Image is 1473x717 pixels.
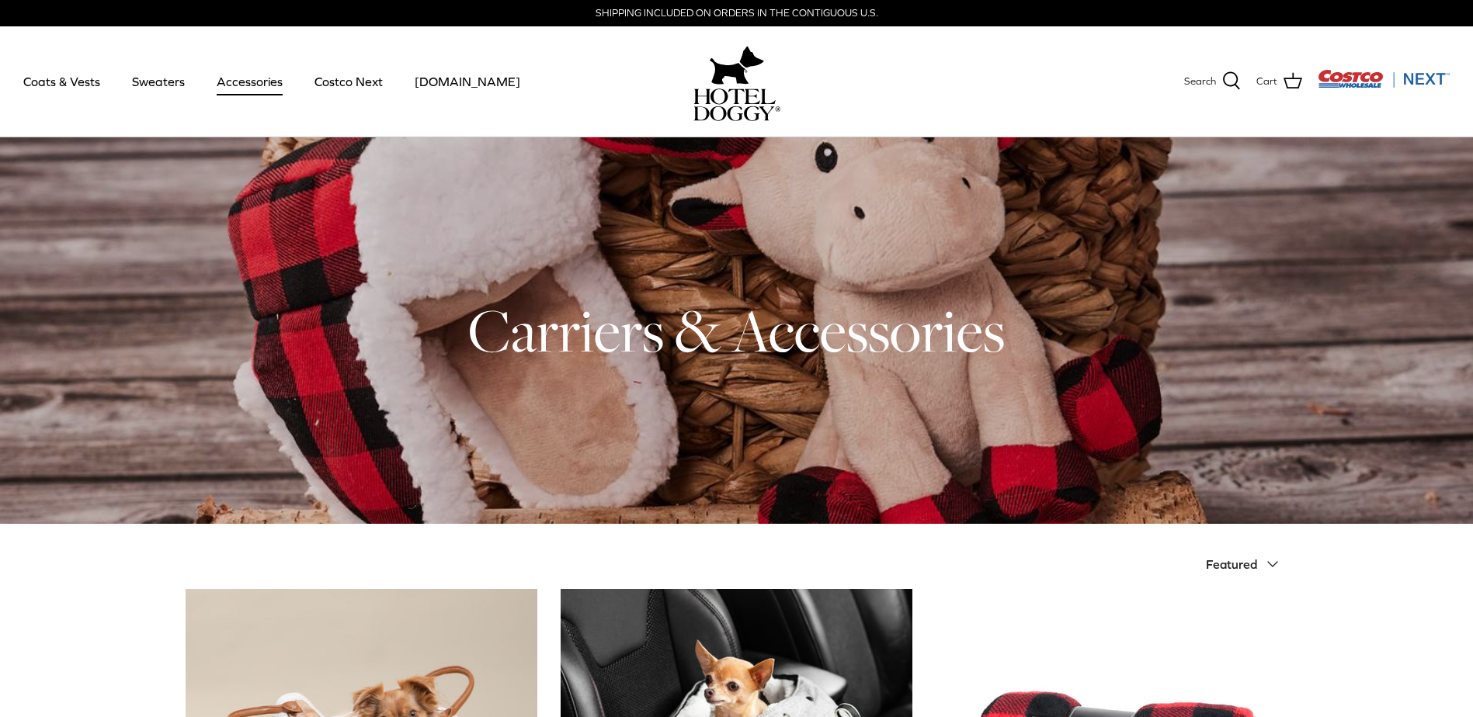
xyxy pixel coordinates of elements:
a: Costco Next [301,55,397,108]
span: Featured [1206,557,1257,571]
a: Visit Costco Next [1318,79,1450,91]
a: Cart [1256,71,1302,92]
img: hoteldoggy.com [710,42,764,88]
a: Sweaters [118,55,199,108]
h1: Carriers & Accessories [186,293,1288,369]
span: Cart [1256,74,1277,90]
img: hoteldoggycom [693,88,780,121]
a: hoteldoggy.com hoteldoggycom [693,42,780,121]
a: Coats & Vests [9,55,114,108]
a: [DOMAIN_NAME] [401,55,534,108]
a: Search [1184,71,1241,92]
span: Search [1184,74,1216,90]
button: Featured [1206,547,1288,581]
img: Costco Next [1318,69,1450,88]
a: Accessories [203,55,297,108]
